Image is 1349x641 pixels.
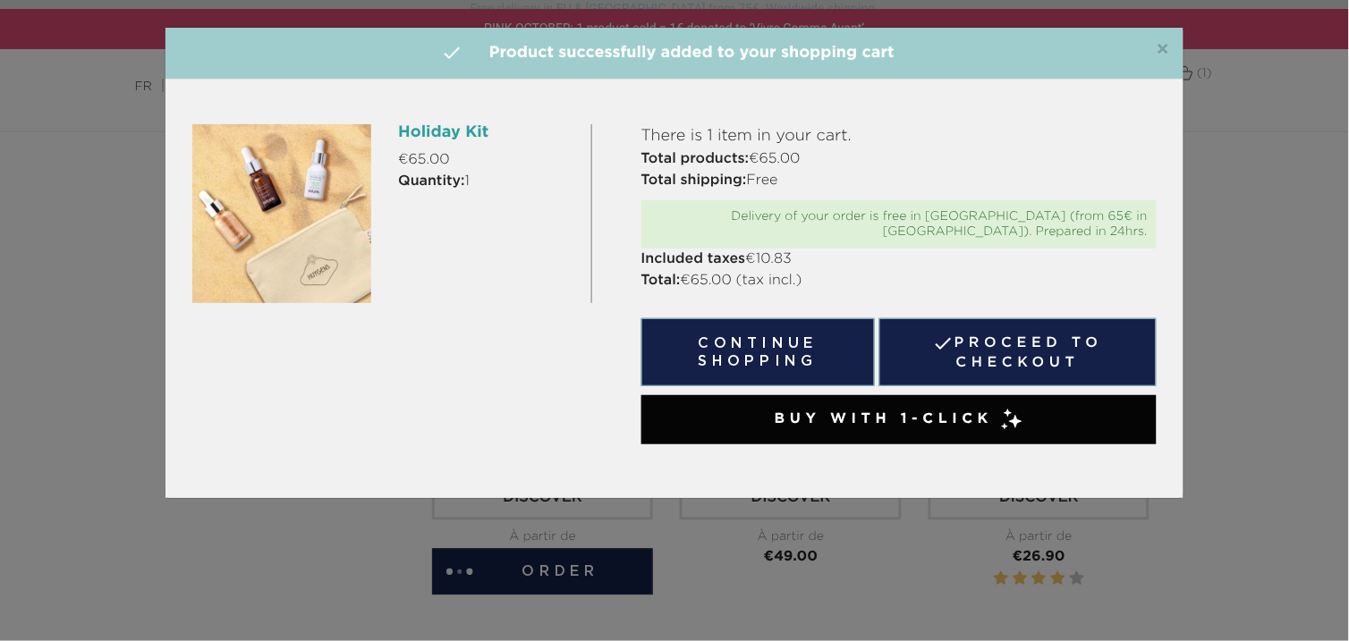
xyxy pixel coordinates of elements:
[398,124,577,142] h6: Holiday Kit
[879,318,1157,386] a: Proceed to checkout
[641,170,1157,191] p: Free
[641,124,1157,148] p: There is 1 item in your cart.
[179,41,1170,65] h4: Product successfully added to your shopping cart
[641,148,1157,170] p: €65.00
[398,171,577,192] p: 1
[641,152,750,166] strong: Total products:
[641,173,747,188] strong: Total shipping:
[641,270,1157,291] p: €65.00 (tax incl.)
[641,318,876,386] button: Continue shopping
[641,252,746,266] strong: Included taxes
[1157,39,1170,61] span: ×
[441,42,462,63] i: 
[398,174,465,189] strong: Quantity:
[641,249,1157,270] p: €10.83
[641,274,681,288] strong: Total:
[398,149,577,171] p: €65.00
[192,124,371,303] img: Holiday kit
[650,209,1148,240] div: Delivery of your order is free in [GEOGRAPHIC_DATA] (from 65€ in [GEOGRAPHIC_DATA]). Prepared in ...
[1157,39,1170,61] button: Close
